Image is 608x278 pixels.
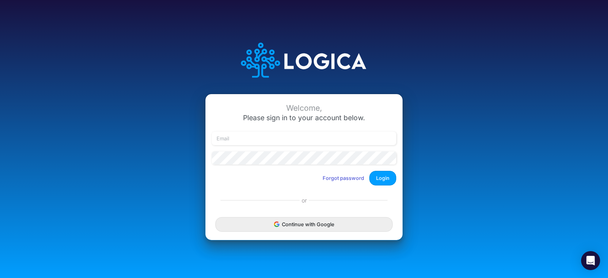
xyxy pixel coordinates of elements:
[212,132,396,145] input: Email
[215,217,393,232] button: Continue with Google
[317,172,369,185] button: Forgot password
[243,113,365,122] span: Please sign in to your account below.
[212,104,396,113] div: Welcome,
[369,171,396,185] button: Login
[581,251,600,270] div: Open Intercom Messenger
